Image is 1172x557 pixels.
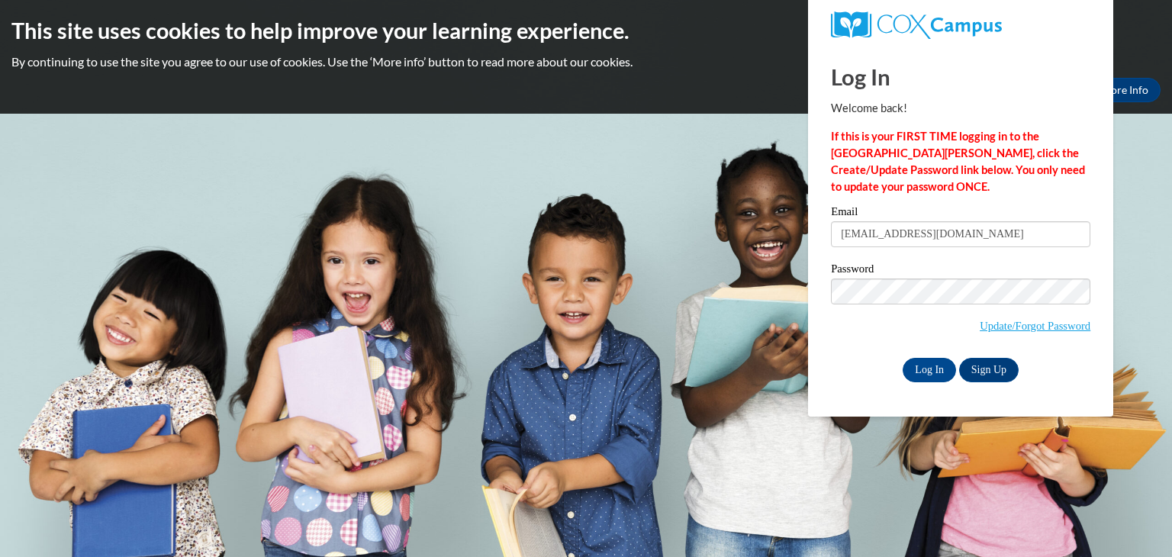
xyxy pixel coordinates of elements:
a: Update/Forgot Password [980,320,1090,332]
a: COX Campus [831,11,1090,39]
input: Log In [903,358,956,382]
img: COX Campus [831,11,1002,39]
strong: If this is your FIRST TIME logging in to the [GEOGRAPHIC_DATA][PERSON_NAME], click the Create/Upd... [831,130,1085,193]
label: Email [831,206,1090,221]
a: More Info [1089,78,1161,102]
label: Password [831,263,1090,278]
p: Welcome back! [831,100,1090,117]
a: Sign Up [959,358,1019,382]
h1: Log In [831,61,1090,92]
p: By continuing to use the site you agree to our use of cookies. Use the ‘More info’ button to read... [11,53,1161,70]
h2: This site uses cookies to help improve your learning experience. [11,15,1161,46]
